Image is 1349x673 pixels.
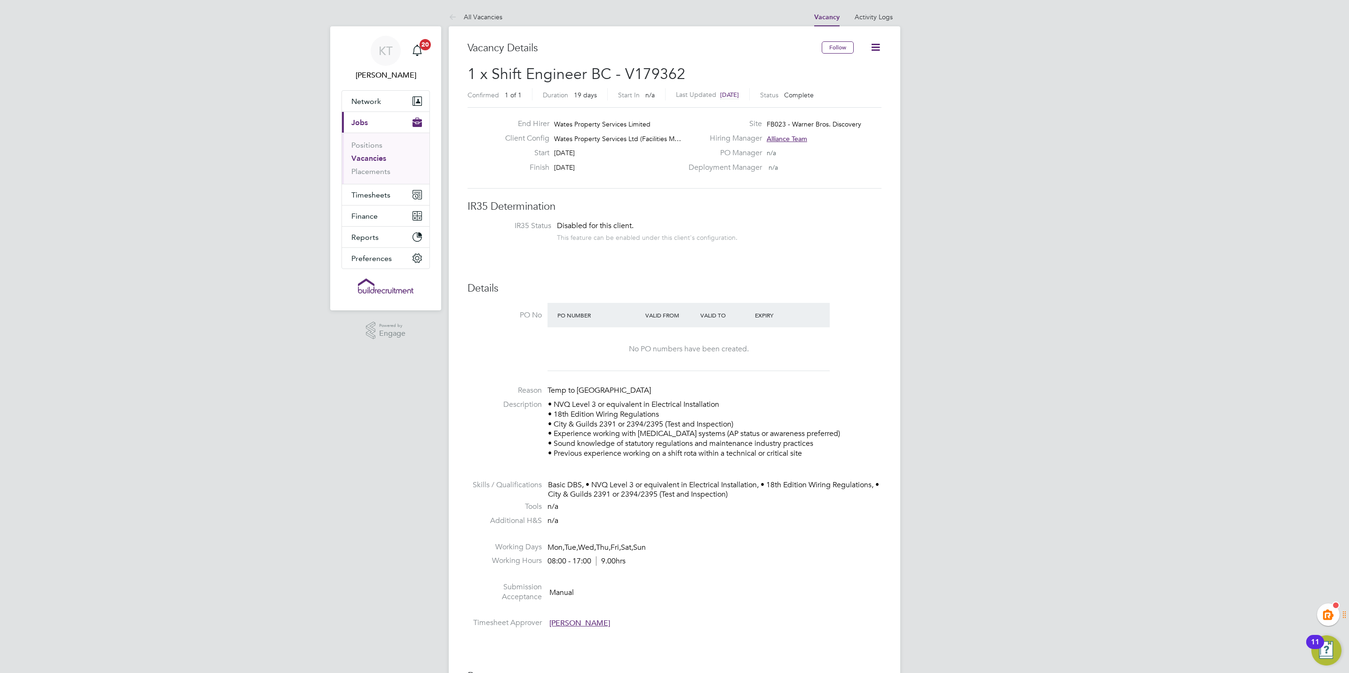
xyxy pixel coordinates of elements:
[767,149,776,157] span: n/a
[814,13,840,21] a: Vacancy
[683,119,762,129] label: Site
[468,386,542,396] label: Reason
[618,91,640,99] label: Start In
[548,502,558,511] span: n/a
[342,227,429,247] button: Reports
[351,254,392,263] span: Preferences
[645,91,655,99] span: n/a
[596,543,611,552] span: Thu,
[468,480,542,490] label: Skills / Qualifications
[564,543,578,552] span: Tue,
[342,133,429,184] div: Jobs
[557,231,738,242] div: This feature can be enabled under this client's configuration.
[351,118,368,127] span: Jobs
[351,97,381,106] span: Network
[720,91,739,99] span: [DATE]
[468,310,542,320] label: PO No
[554,135,681,143] span: Wates Property Services Ltd (Facilities M…
[498,163,549,173] label: Finish
[342,184,429,205] button: Timesheets
[621,543,633,552] span: Sat,
[379,45,393,57] span: KT
[358,278,413,293] img: buildrec-logo-retina.png
[341,278,430,293] a: Go to home page
[643,307,698,324] div: Valid From
[468,282,881,295] h3: Details
[548,516,558,525] span: n/a
[611,543,621,552] span: Fri,
[468,41,822,55] h3: Vacancy Details
[548,400,881,459] p: • NVQ Level 3 or equivalent in Electrical Installation • 18th Edition Wiring Regulations • City &...
[351,190,390,199] span: Timesheets
[468,582,542,602] label: Submission Acceptance
[683,148,762,158] label: PO Manager
[557,344,820,354] div: No PO numbers have been created.
[420,39,431,50] span: 20
[342,112,429,133] button: Jobs
[767,135,807,143] span: Alliance Team
[543,91,568,99] label: Duration
[342,91,429,111] button: Network
[498,148,549,158] label: Start
[769,163,778,172] span: n/a
[753,307,808,324] div: Expiry
[449,13,502,21] a: All Vacancies
[351,167,390,176] a: Placements
[351,141,382,150] a: Positions
[548,556,626,566] div: 08:00 - 17:00
[468,516,542,526] label: Additional H&S
[351,154,386,163] a: Vacancies
[341,36,430,81] a: KT[PERSON_NAME]
[1311,642,1319,654] div: 11
[698,307,753,324] div: Valid To
[554,120,651,128] span: Wates Property Services Limited
[784,91,814,99] span: Complete
[468,200,881,214] h3: IR35 Determination
[468,91,499,99] label: Confirmed
[578,543,596,552] span: Wed,
[554,163,575,172] span: [DATE]
[341,70,430,81] span: Kiera Troutt
[498,119,549,129] label: End Hirer
[633,543,646,552] span: Sun
[366,322,406,340] a: Powered byEngage
[548,480,881,500] div: Basic DBS, • NVQ Level 3 or equivalent in Electrical Installation, • 18th Edition Wiring Regulati...
[342,248,429,269] button: Preferences
[555,307,643,324] div: PO Number
[379,330,405,338] span: Engage
[351,212,378,221] span: Finance
[683,163,762,173] label: Deployment Manager
[477,221,551,231] label: IR35 Status
[554,149,575,157] span: [DATE]
[557,221,634,230] span: Disabled for this client.
[1311,635,1341,665] button: Open Resource Center, 11 new notifications
[468,502,542,512] label: Tools
[855,13,893,21] a: Activity Logs
[342,206,429,226] button: Finance
[596,556,626,566] span: 9.00hrs
[676,90,716,99] label: Last Updated
[822,41,854,54] button: Follow
[767,120,861,128] span: FB023 - Warner Bros. Discovery
[683,134,762,143] label: Hiring Manager
[548,543,564,552] span: Mon,
[574,91,597,99] span: 19 days
[330,26,441,310] nav: Main navigation
[408,36,427,66] a: 20
[379,322,405,330] span: Powered by
[468,542,542,552] label: Working Days
[505,91,522,99] span: 1 of 1
[468,65,685,83] span: 1 x Shift Engineer BC - V179362
[351,233,379,242] span: Reports
[468,556,542,566] label: Working Hours
[498,134,549,143] label: Client Config
[549,618,610,628] span: [PERSON_NAME]
[549,587,574,597] span: Manual
[468,400,542,410] label: Description
[548,386,651,395] span: Temp to [GEOGRAPHIC_DATA]
[468,618,542,628] label: Timesheet Approver
[760,91,778,99] label: Status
